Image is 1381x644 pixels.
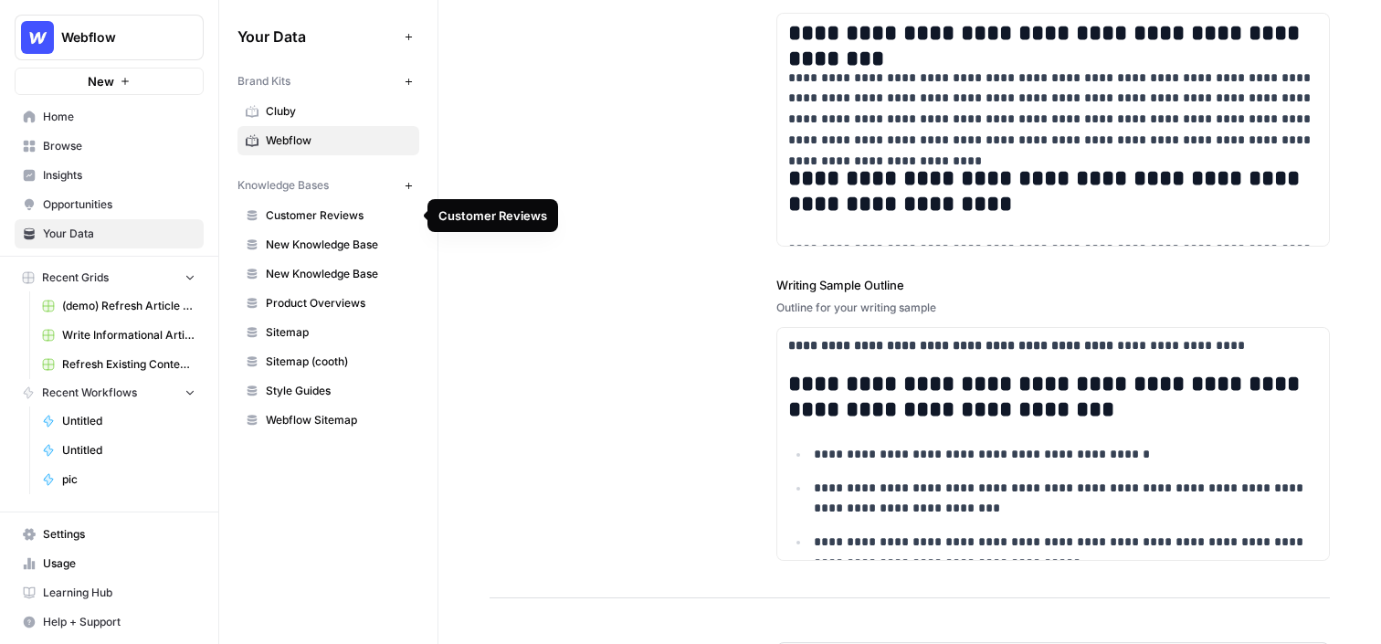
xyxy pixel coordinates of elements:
[43,167,195,184] span: Insights
[266,383,411,399] span: Style Guides
[15,161,204,190] a: Insights
[266,207,411,224] span: Customer Reviews
[62,413,195,429] span: Untitled
[266,295,411,311] span: Product Overviews
[43,196,195,213] span: Opportunities
[34,465,204,494] a: pic
[15,102,204,132] a: Home
[237,259,419,289] a: New Knowledge Base
[62,298,195,314] span: (demo) Refresh Article Content & Analysis
[62,471,195,488] span: pic
[237,201,419,230] a: Customer Reviews
[15,132,204,161] a: Browse
[21,21,54,54] img: Webflow Logo
[42,385,137,401] span: Recent Workflows
[237,406,419,435] a: Webflow Sitemap
[266,103,411,120] span: Cluby
[15,578,204,607] a: Learning Hub
[237,347,419,376] a: Sitemap (cooth)
[34,406,204,436] a: Untitled
[62,327,195,343] span: Write Informational Article
[237,26,397,48] span: Your Data
[34,291,204,321] a: (demo) Refresh Article Content & Analysis
[43,555,195,572] span: Usage
[266,412,411,428] span: Webflow Sitemap
[237,230,419,259] a: New Knowledge Base
[15,190,204,219] a: Opportunities
[266,324,411,341] span: Sitemap
[776,300,1330,316] div: Outline for your writing sample
[42,269,109,286] span: Recent Grids
[43,526,195,543] span: Settings
[34,350,204,379] a: Refresh Existing Content - Dakota - Demo
[266,237,411,253] span: New Knowledge Base
[43,614,195,630] span: Help + Support
[266,132,411,149] span: Webflow
[776,276,1330,294] label: Writing Sample Outline
[15,549,204,578] a: Usage
[88,72,114,90] span: New
[266,266,411,282] span: New Knowledge Base
[237,126,419,155] a: Webflow
[15,379,204,406] button: Recent Workflows
[62,442,195,459] span: Untitled
[15,264,204,291] button: Recent Grids
[438,206,547,225] div: Customer Reviews
[237,318,419,347] a: Sitemap
[15,68,204,95] button: New
[61,28,172,47] span: Webflow
[237,177,329,194] span: Knowledge Bases
[34,321,204,350] a: Write Informational Article
[15,219,204,248] a: Your Data
[266,354,411,370] span: Sitemap (cooth)
[43,138,195,154] span: Browse
[43,585,195,601] span: Learning Hub
[237,376,419,406] a: Style Guides
[15,607,204,637] button: Help + Support
[15,520,204,549] a: Settings
[15,15,204,60] button: Workspace: Webflow
[237,73,290,90] span: Brand Kits
[34,436,204,465] a: Untitled
[237,289,419,318] a: Product Overviews
[62,356,195,373] span: Refresh Existing Content - Dakota - Demo
[237,97,419,126] a: Cluby
[43,226,195,242] span: Your Data
[43,109,195,125] span: Home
